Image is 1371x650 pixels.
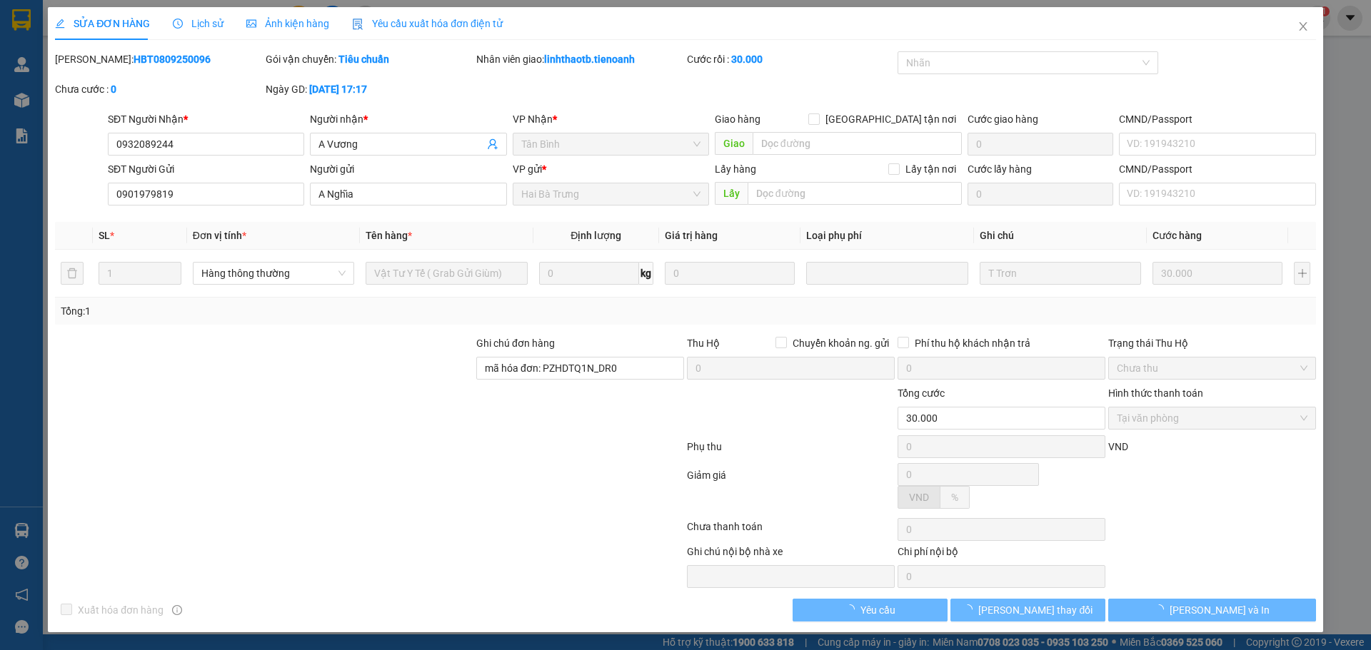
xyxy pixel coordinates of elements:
[487,138,498,150] span: user-add
[266,81,473,97] div: Ngày GD:
[685,439,896,464] div: Phụ thu
[1297,21,1309,32] span: close
[748,182,962,205] input: Dọc đường
[99,230,110,241] span: SL
[963,604,978,614] span: loading
[1152,230,1202,241] span: Cước hàng
[352,19,363,30] img: icon
[687,337,720,349] span: Thu Hộ
[950,599,1105,621] button: [PERSON_NAME] thay đổi
[820,111,962,127] span: [GEOGRAPHIC_DATA] tận nơi
[968,183,1113,205] input: Cước lấy hàng
[665,262,795,285] input: 0
[715,182,748,205] span: Lấy
[366,230,412,241] span: Tên hàng
[134,54,211,65] b: HBT0809250096
[687,51,895,67] div: Cước rồi :
[172,605,182,615] span: info-circle
[1119,161,1315,177] div: CMND/Passport
[352,18,503,29] span: Yêu cầu xuất hóa đơn điện tử
[513,161,709,177] div: VP gửi
[715,132,753,155] span: Giao
[1154,604,1170,614] span: loading
[1108,387,1203,399] label: Hình thức thanh toán
[366,262,527,285] input: VD: Bàn, Ghế
[55,51,263,67] div: [PERSON_NAME]:
[1117,357,1307,379] span: Chưa thu
[476,51,684,67] div: Nhân viên giao:
[687,544,895,565] div: Ghi chú nội bộ nhà xe
[61,262,84,285] button: delete
[521,183,700,205] span: Hai Bà Trưng
[715,113,760,125] span: Giao hàng
[193,230,246,241] span: Đơn vị tính
[898,544,1105,565] div: Chi phí nội bộ
[1294,262,1310,285] button: plus
[968,133,1113,156] input: Cước giao hàng
[55,18,150,29] span: SỬA ĐƠN HÀNG
[201,263,346,284] span: Hàng thông thường
[61,303,529,319] div: Tổng: 1
[900,161,962,177] span: Lấy tận nơi
[1119,111,1315,127] div: CMND/Passport
[55,19,65,29] span: edit
[310,111,506,127] div: Người nhận
[978,602,1093,618] span: [PERSON_NAME] thay đổi
[1152,262,1282,285] input: 0
[860,602,895,618] span: Yêu cầu
[909,492,929,503] span: VND
[173,19,183,29] span: clock-circle
[513,113,553,125] span: VP Nhận
[246,19,256,29] span: picture
[1108,335,1316,351] div: Trạng thái Thu Hộ
[108,111,304,127] div: SĐT Người Nhận
[1170,602,1270,618] span: [PERSON_NAME] và In
[685,467,896,515] div: Giảm giá
[476,357,684,380] input: Ghi chú đơn hàng
[521,133,700,155] span: Tân Bình
[800,222,973,250] th: Loại phụ phí
[898,387,945,399] span: Tổng cước
[1108,441,1128,452] span: VND
[266,51,473,67] div: Gói vận chuyển:
[1117,407,1307,429] span: Tại văn phòng
[793,599,948,621] button: Yêu cầu
[715,163,756,175] span: Lấy hàng
[173,18,224,29] span: Lịch sử
[951,492,958,503] span: %
[974,222,1147,250] th: Ghi chú
[310,161,506,177] div: Người gửi
[571,230,621,241] span: Định lượng
[787,335,895,351] span: Chuyển khoản ng. gửi
[731,54,763,65] b: 30.000
[111,83,116,95] b: 0
[968,113,1038,125] label: Cước giao hàng
[685,519,896,544] div: Chưa thanh toán
[909,335,1036,351] span: Phí thu hộ khách nhận trả
[1283,7,1323,47] button: Close
[338,54,389,65] b: Tiêu chuẩn
[980,262,1141,285] input: Ghi Chú
[639,262,653,285] span: kg
[476,337,555,349] label: Ghi chú đơn hàng
[845,604,860,614] span: loading
[246,18,329,29] span: Ảnh kiện hàng
[665,230,718,241] span: Giá trị hàng
[72,602,169,618] span: Xuất hóa đơn hàng
[753,132,962,155] input: Dọc đường
[968,163,1032,175] label: Cước lấy hàng
[1108,599,1316,621] button: [PERSON_NAME] và In
[544,54,635,65] b: linhthaotb.tienoanh
[55,81,263,97] div: Chưa cước :
[108,161,304,177] div: SĐT Người Gửi
[309,83,367,95] b: [DATE] 17:17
